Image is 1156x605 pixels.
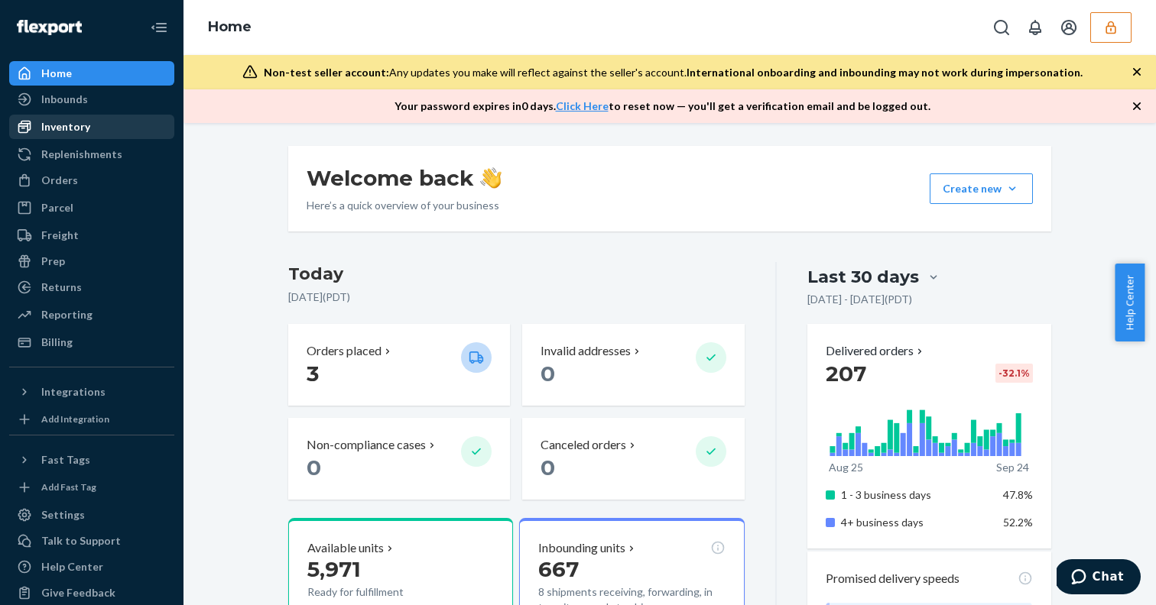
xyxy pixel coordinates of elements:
[826,570,960,587] p: Promised delivery speeds
[826,342,926,360] button: Delivered orders
[196,5,264,50] ol: breadcrumbs
[541,455,555,480] span: 0
[41,254,65,269] div: Prep
[41,452,90,467] div: Fast Tags
[17,20,82,35] img: Flexport logo
[995,364,1033,383] div: -32.1 %
[307,361,319,387] span: 3
[541,342,631,360] p: Invalid addresses
[538,556,579,582] span: 667
[9,249,174,273] a: Prep
[41,384,106,400] div: Integrations
[307,455,321,480] span: 0
[1003,488,1033,501] span: 47.8%
[307,436,426,454] p: Non-compliance cases
[829,460,863,475] p: Aug 25
[41,559,103,574] div: Help Center
[41,92,88,107] div: Inbounds
[480,167,502,189] img: hand-wave emoji
[996,460,1029,475] p: Sep 24
[9,330,174,354] a: Billing
[41,66,72,81] div: Home
[41,280,82,295] div: Returns
[41,307,93,322] div: Reporting
[807,292,912,307] p: [DATE] - [DATE] ( PDT )
[9,87,174,112] a: Inbounds
[687,66,1083,79] span: International onboarding and inbounding may not work during impersonation.
[41,173,78,188] div: Orders
[522,418,744,500] button: Canceled orders 0
[986,12,1017,43] button: Open Search Box
[541,361,555,387] span: 0
[288,418,510,500] button: Non-compliance cases 0
[9,275,174,299] a: Returns
[41,585,115,600] div: Give Feedback
[9,555,174,579] a: Help Center
[288,290,745,305] p: [DATE] ( PDT )
[307,164,502,192] h1: Welcome back
[9,61,174,86] a: Home
[841,487,992,503] p: 1 - 3 business days
[1115,264,1145,341] button: Help Center
[9,302,174,327] a: Reporting
[9,581,174,605] button: Give Feedback
[41,228,79,243] div: Freight
[288,324,510,406] button: Orders placed 3
[41,147,122,162] div: Replenishments
[307,584,449,600] p: Ready for fulfillment
[9,196,174,220] a: Parcel
[9,223,174,247] a: Freight
[307,342,382,360] p: Orders placed
[1054,12,1084,43] button: Open account menu
[522,324,744,406] button: Invalid addresses 0
[41,335,73,350] div: Billing
[841,515,992,530] p: 4+ business days
[807,265,919,289] div: Last 30 days
[9,503,174,527] a: Settings
[1020,12,1050,43] button: Open notifications
[826,361,866,387] span: 207
[41,200,73,215] div: Parcel
[9,380,174,404] button: Integrations
[9,529,174,553] button: Talk to Support
[41,119,90,134] div: Inventory
[556,99,609,112] a: Click Here
[264,65,1083,80] div: Any updates you make will reflect against the seller's account.
[9,448,174,472] button: Fast Tags
[144,12,174,43] button: Close Navigation
[538,539,625,557] p: Inbounding units
[9,410,174,429] a: Add Integration
[1003,516,1033,529] span: 52.2%
[41,412,109,425] div: Add Integration
[9,168,174,192] a: Orders
[1057,559,1141,597] iframe: Opens a widget where you can chat to one of our agents
[41,480,96,493] div: Add Fast Tag
[395,99,930,114] p: Your password expires in 0 days . to reset now — you'll get a verification email and be logged out.
[307,539,384,557] p: Available units
[41,533,121,548] div: Talk to Support
[9,142,174,167] a: Replenishments
[208,18,252,35] a: Home
[541,436,626,454] p: Canceled orders
[41,507,85,522] div: Settings
[307,198,502,213] p: Here’s a quick overview of your business
[930,173,1033,204] button: Create new
[288,262,745,286] h3: Today
[307,556,361,582] span: 5,971
[9,478,174,497] a: Add Fast Tag
[9,115,174,139] a: Inventory
[264,66,389,79] span: Non-test seller account:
